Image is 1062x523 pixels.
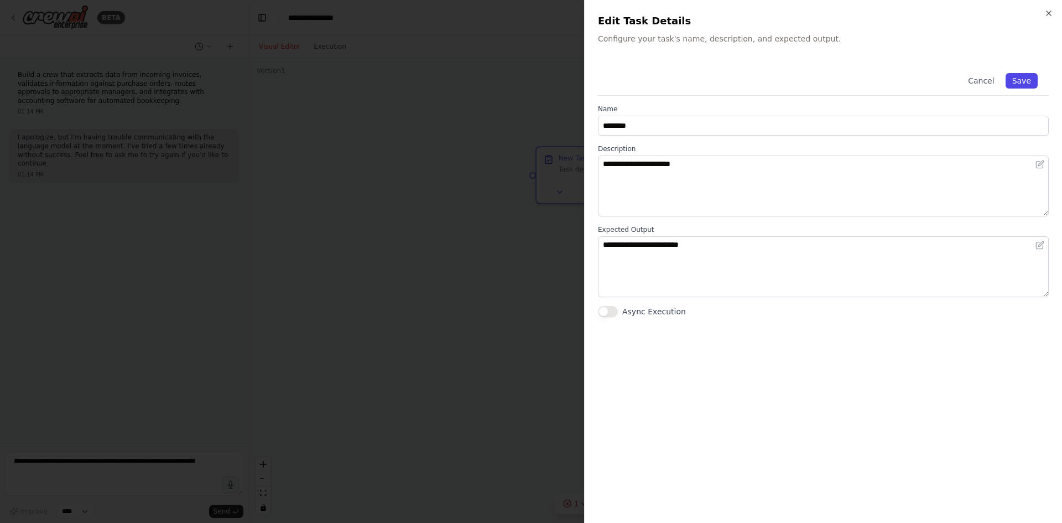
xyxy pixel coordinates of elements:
[1006,73,1038,89] button: Save
[598,13,1049,29] h2: Edit Task Details
[598,105,1049,113] label: Name
[1033,239,1047,252] button: Open in editor
[598,144,1049,153] label: Description
[598,33,1049,44] p: Configure your task's name, description, and expected output.
[622,306,686,317] label: Async Execution
[1033,158,1047,171] button: Open in editor
[598,225,1049,234] label: Expected Output
[961,73,1001,89] button: Cancel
